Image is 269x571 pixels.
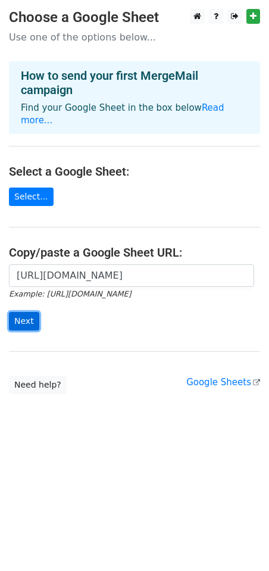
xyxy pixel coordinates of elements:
a: Read more... [21,102,224,126]
a: Need help? [9,376,67,394]
h4: Select a Google Sheet: [9,164,260,179]
a: Select... [9,188,54,206]
h4: Copy/paste a Google Sheet URL: [9,245,260,260]
small: Example: [URL][DOMAIN_NAME] [9,289,131,298]
h3: Choose a Google Sheet [9,9,260,26]
iframe: Chat Widget [209,514,269,571]
a: Google Sheets [186,377,260,388]
input: Paste your Google Sheet URL here [9,264,254,287]
h4: How to send your first MergeMail campaign [21,68,248,97]
p: Find your Google Sheet in the box below [21,102,248,127]
input: Next [9,312,39,330]
p: Use one of the options below... [9,31,260,43]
